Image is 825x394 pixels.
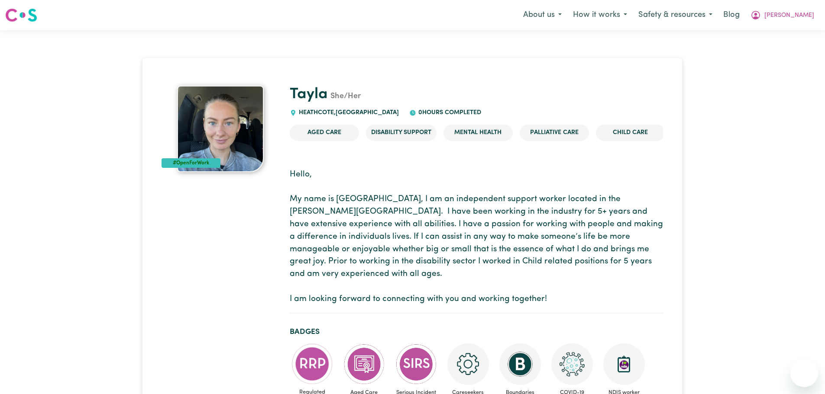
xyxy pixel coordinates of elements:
button: About us [518,6,567,24]
a: Tayla's profile picture'#OpenForWork [162,86,279,172]
a: Blog [718,6,745,25]
a: Tayla [290,87,328,102]
img: CS Academy: Regulated Restrictive Practices course completed [291,343,333,384]
a: Careseekers logo [5,5,37,25]
img: Tayla [177,86,264,172]
img: CS Academy: Aged Care Quality Standards & Code of Conduct course completed [343,343,385,385]
button: Safety & resources [633,6,718,24]
button: How it works [567,6,633,24]
img: CS Academy: Introduction to NDIS Worker Training course completed [603,343,645,385]
img: Careseekers logo [5,7,37,23]
img: CS Academy: Boundaries in care and support work course completed [499,343,541,385]
img: CS Academy: Careseekers Onboarding course completed [447,343,489,385]
img: CS Academy: COVID-19 Infection Control Training course completed [551,343,593,385]
h2: Badges [290,327,663,336]
li: Child care [596,125,665,141]
button: My Account [745,6,820,24]
div: #OpenForWork [162,158,220,168]
p: Hello, My name is [GEOGRAPHIC_DATA], I am an independent support worker located in the [PERSON_NA... [290,169,663,306]
span: She/Her [328,93,361,100]
li: Disability Support [366,125,437,141]
li: Mental Health [443,125,513,141]
span: 0 hours completed [416,109,481,116]
span: [PERSON_NAME] [764,11,814,20]
li: Aged Care [290,125,359,141]
span: HEATHCOTE , [GEOGRAPHIC_DATA] [297,109,399,116]
img: CS Academy: Serious Incident Reporting Scheme course completed [395,343,437,385]
li: Palliative care [520,125,589,141]
iframe: Button to launch messaging window [790,359,818,387]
